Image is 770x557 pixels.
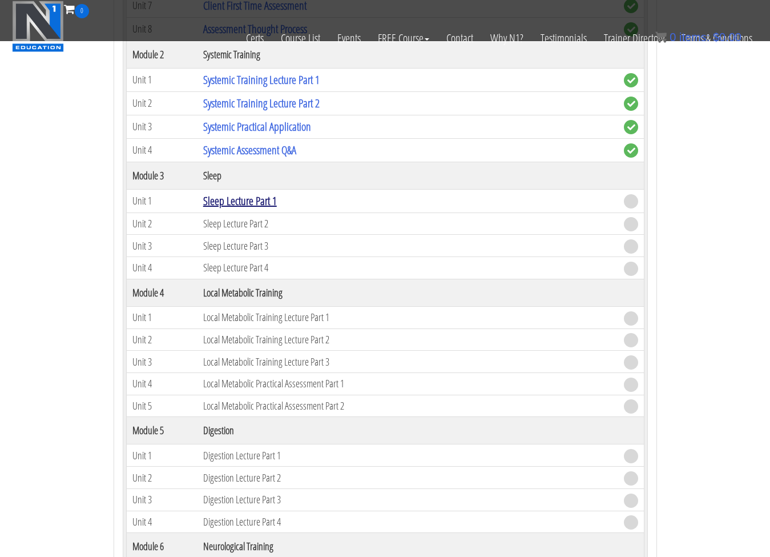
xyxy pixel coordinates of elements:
[126,279,197,306] th: Module 4
[272,18,329,58] a: Course List
[126,372,197,395] td: Unit 4
[624,120,638,134] span: complete
[624,97,638,111] span: complete
[197,279,618,306] th: Local Metabolic Training
[126,115,197,138] td: Unit 3
[203,119,311,134] a: Systemic Practical Application
[197,444,618,467] td: Digestion Lecture Part 1
[197,306,618,328] td: Local Metabolic Training Lecture Part 1
[713,31,741,43] bdi: 0.00
[126,138,197,162] td: Unit 4
[438,18,482,58] a: Contact
[197,235,618,257] td: Sleep Lecture Part 3
[126,91,197,115] td: Unit 2
[126,467,197,489] td: Unit 2
[624,143,638,158] span: complete
[655,31,741,43] a: 0 items: $0.00
[197,328,618,351] td: Local Metabolic Training Lecture Part 2
[12,1,64,52] img: n1-education
[482,18,532,58] a: Why N1?
[126,162,197,189] th: Module 3
[197,511,618,533] td: Digestion Lecture Part 4
[655,31,667,43] img: icon11.png
[369,18,438,58] a: FREE Course
[126,328,197,351] td: Unit 2
[197,467,618,489] td: Digestion Lecture Part 2
[197,372,618,395] td: Local Metabolic Practical Assessment Part 1
[329,18,369,58] a: Events
[126,306,197,328] td: Unit 1
[203,193,277,209] a: Sleep Lecture Part 1
[595,18,673,58] a: Trainer Directory
[126,213,197,235] td: Unit 2
[126,417,197,444] th: Module 5
[197,417,618,444] th: Digestion
[673,18,761,58] a: Terms & Conditions
[624,73,638,87] span: complete
[197,395,618,417] td: Local Metabolic Practical Assessment Part 2
[126,189,197,213] td: Unit 1
[75,4,89,18] span: 0
[126,511,197,533] td: Unit 4
[237,18,272,58] a: Certs
[126,68,197,91] td: Unit 1
[126,395,197,417] td: Unit 5
[670,31,676,43] span: 0
[126,444,197,467] td: Unit 1
[197,213,618,235] td: Sleep Lecture Part 2
[197,162,618,189] th: Sleep
[679,31,709,43] span: items:
[126,257,197,279] td: Unit 4
[126,351,197,373] td: Unit 3
[64,1,89,17] a: 0
[203,72,320,87] a: Systemic Training Lecture Part 1
[197,488,618,511] td: Digestion Lecture Part 3
[203,142,296,158] a: Systemic Assessment Q&A
[532,18,595,58] a: Testimonials
[197,257,618,279] td: Sleep Lecture Part 4
[713,31,719,43] span: $
[203,95,320,111] a: Systemic Training Lecture Part 2
[126,488,197,511] td: Unit 3
[126,235,197,257] td: Unit 3
[197,351,618,373] td: Local Metabolic Training Lecture Part 3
